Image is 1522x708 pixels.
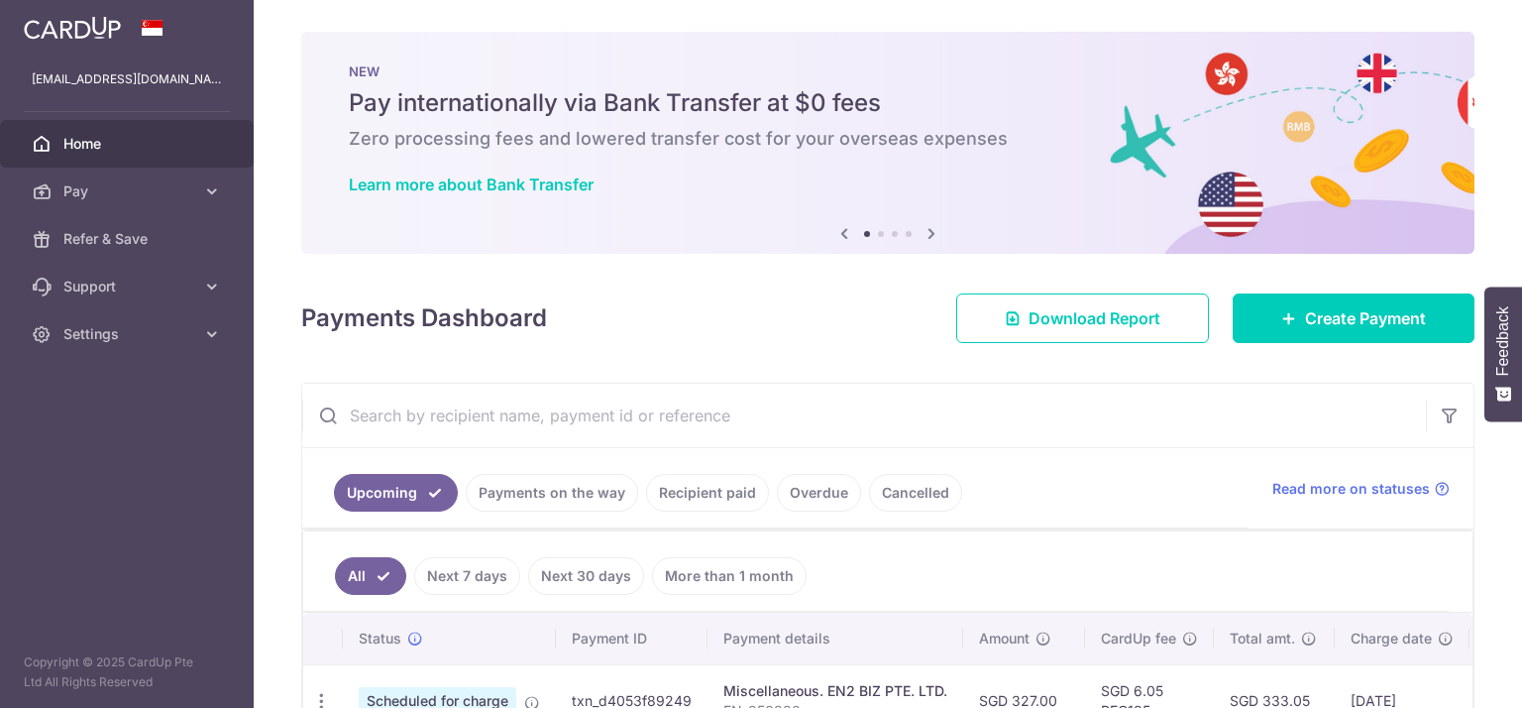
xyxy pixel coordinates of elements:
[556,613,707,664] th: Payment ID
[63,324,194,344] span: Settings
[301,300,547,336] h4: Payments Dashboard
[301,32,1474,254] img: Bank transfer banner
[777,474,861,512] a: Overdue
[335,557,406,595] a: All
[1029,306,1160,330] span: Download Report
[956,294,1209,343] a: Download Report
[1305,306,1426,330] span: Create Payment
[63,181,194,201] span: Pay
[32,69,222,89] p: [EMAIL_ADDRESS][DOMAIN_NAME]
[359,629,401,649] span: Status
[334,474,458,512] a: Upcoming
[63,229,194,249] span: Refer & Save
[869,474,962,512] a: Cancelled
[349,127,1427,151] h6: Zero processing fees and lowered transfer cost for your overseas expenses
[63,277,194,296] span: Support
[528,557,644,595] a: Next 30 days
[646,474,769,512] a: Recipient paid
[349,87,1427,119] h5: Pay internationally via Bank Transfer at $0 fees
[707,613,963,664] th: Payment details
[1272,479,1450,499] a: Read more on statuses
[723,681,947,701] div: Miscellaneous. EN2 BIZ PTE. LTD.
[652,557,807,595] a: More than 1 month
[979,629,1030,649] span: Amount
[1230,629,1295,649] span: Total amt.
[24,16,121,40] img: CardUp
[1484,287,1522,421] button: Feedback - Show survey
[1395,649,1502,698] iframe: Opens a widget where you can find more information
[63,134,194,154] span: Home
[302,384,1426,447] input: Search by recipient name, payment id or reference
[349,175,594,194] a: Learn more about Bank Transfer
[466,474,638,512] a: Payments on the way
[414,557,520,595] a: Next 7 days
[1101,629,1176,649] span: CardUp fee
[349,63,1427,79] p: NEW
[1351,629,1432,649] span: Charge date
[1272,479,1430,499] span: Read more on statuses
[1233,294,1474,343] a: Create Payment
[1494,306,1512,376] span: Feedback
